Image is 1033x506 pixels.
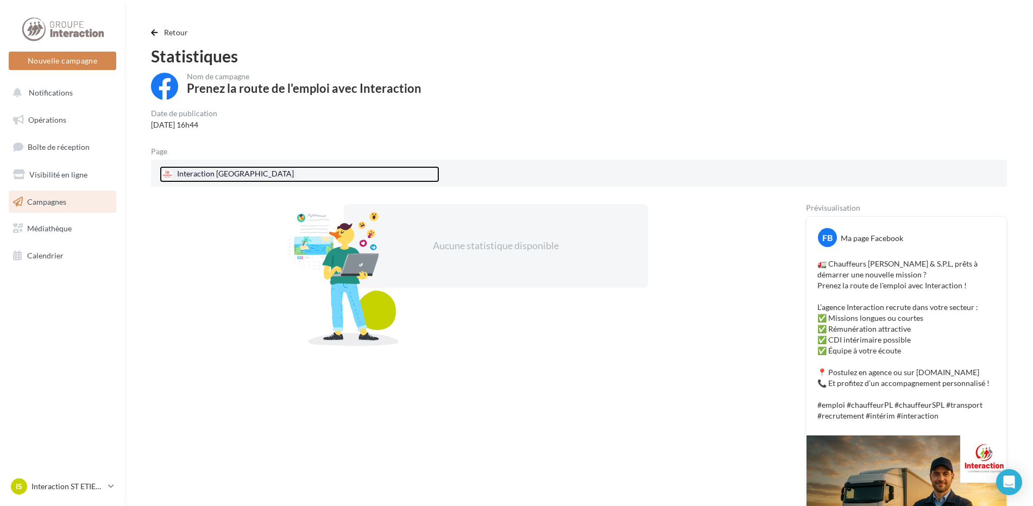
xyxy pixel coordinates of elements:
[16,481,22,492] span: IS
[160,166,439,182] a: Interaction [GEOGRAPHIC_DATA]
[164,28,188,37] span: Retour
[151,48,1007,64] div: Statistiques
[28,142,90,151] span: Boîte de réception
[27,197,66,206] span: Campagnes
[151,26,193,39] button: Retour
[818,228,837,247] div: FB
[32,481,104,492] p: Interaction ST ETIENNE
[806,204,1007,212] div: Prévisualisation
[151,119,217,130] div: [DATE] 16h44
[7,81,114,104] button: Notifications
[9,52,116,70] button: Nouvelle campagne
[7,135,118,159] a: Boîte de réception
[996,469,1022,495] div: Open Intercom Messenger
[9,476,116,497] a: IS Interaction ST ETIENNE
[841,233,903,244] div: Ma page Facebook
[817,258,996,421] p: 🚛 Chauffeurs [PERSON_NAME] & S.P.L, prêts à démarrer une nouvelle mission ? Prenez la route de l'...
[7,163,118,186] a: Visibilité en ligne
[7,244,118,267] a: Calendrier
[7,217,118,240] a: Médiathèque
[151,110,217,117] div: Date de publication
[29,170,87,179] span: Visibilité en ligne
[29,88,73,97] span: Notifications
[379,239,613,253] div: Aucune statistique disponible
[187,73,421,80] div: Nom de campagne
[151,148,176,155] div: Page
[7,191,118,213] a: Campagnes
[27,251,64,260] span: Calendrier
[7,109,118,131] a: Opérations
[187,83,421,94] div: Prenez la route de l'emploi avec Interaction
[28,115,66,124] span: Opérations
[27,224,72,233] span: Médiathèque
[160,166,296,182] div: Interaction [GEOGRAPHIC_DATA]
